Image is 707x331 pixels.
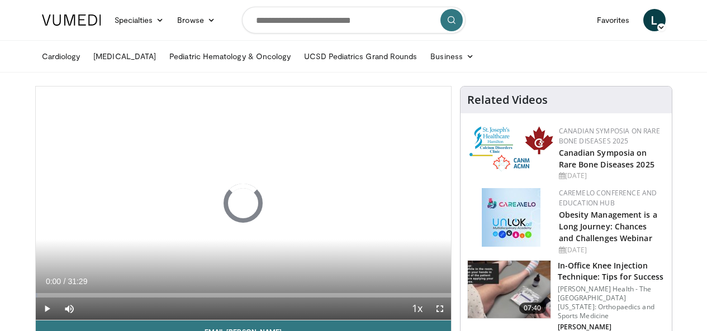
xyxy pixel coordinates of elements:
[468,261,551,319] img: 9b54ede4-9724-435c-a780-8950048db540.150x105_q85_crop-smart_upscale.jpg
[68,277,87,286] span: 31:29
[36,298,58,320] button: Play
[559,245,663,255] div: [DATE]
[467,93,548,107] h4: Related Videos
[64,277,66,286] span: /
[87,45,163,68] a: [MEDICAL_DATA]
[469,126,553,171] img: 59b7dea3-8883-45d6-a110-d30c6cb0f321.png.150x105_q85_autocrop_double_scale_upscale_version-0.2.png
[58,298,80,320] button: Mute
[559,126,660,146] a: Canadian Symposia on Rare Bone Diseases 2025
[590,9,637,31] a: Favorites
[559,209,657,243] a: Obesity Management is a Long Journey: Chances and Challenges Webinar
[46,277,61,286] span: 0:00
[163,45,297,68] a: Pediatric Hematology & Oncology
[108,9,171,31] a: Specialties
[424,45,481,68] a: Business
[559,188,657,208] a: CaReMeLO Conference and Education Hub
[643,9,666,31] a: L
[406,298,429,320] button: Playback Rate
[242,7,466,33] input: Search topics, interventions
[170,9,222,31] a: Browse
[558,285,665,320] p: [PERSON_NAME] Health - The [GEOGRAPHIC_DATA][US_STATE]: Orthopaedics and Sports Medicine
[297,45,424,68] a: UCSD Pediatrics Grand Rounds
[35,45,87,68] a: Cardiology
[559,147,654,170] a: Canadian Symposia on Rare Bone Diseases 2025
[482,188,540,247] img: 45df64a9-a6de-482c-8a90-ada250f7980c.png.150x105_q85_autocrop_double_scale_upscale_version-0.2.jpg
[519,303,546,314] span: 07:40
[36,293,451,298] div: Progress Bar
[558,260,665,282] h3: In-Office Knee Injection Technique: Tips for Success
[36,87,451,320] video-js: Video Player
[559,171,663,181] div: [DATE]
[429,298,451,320] button: Fullscreen
[42,15,101,26] img: VuMedi Logo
